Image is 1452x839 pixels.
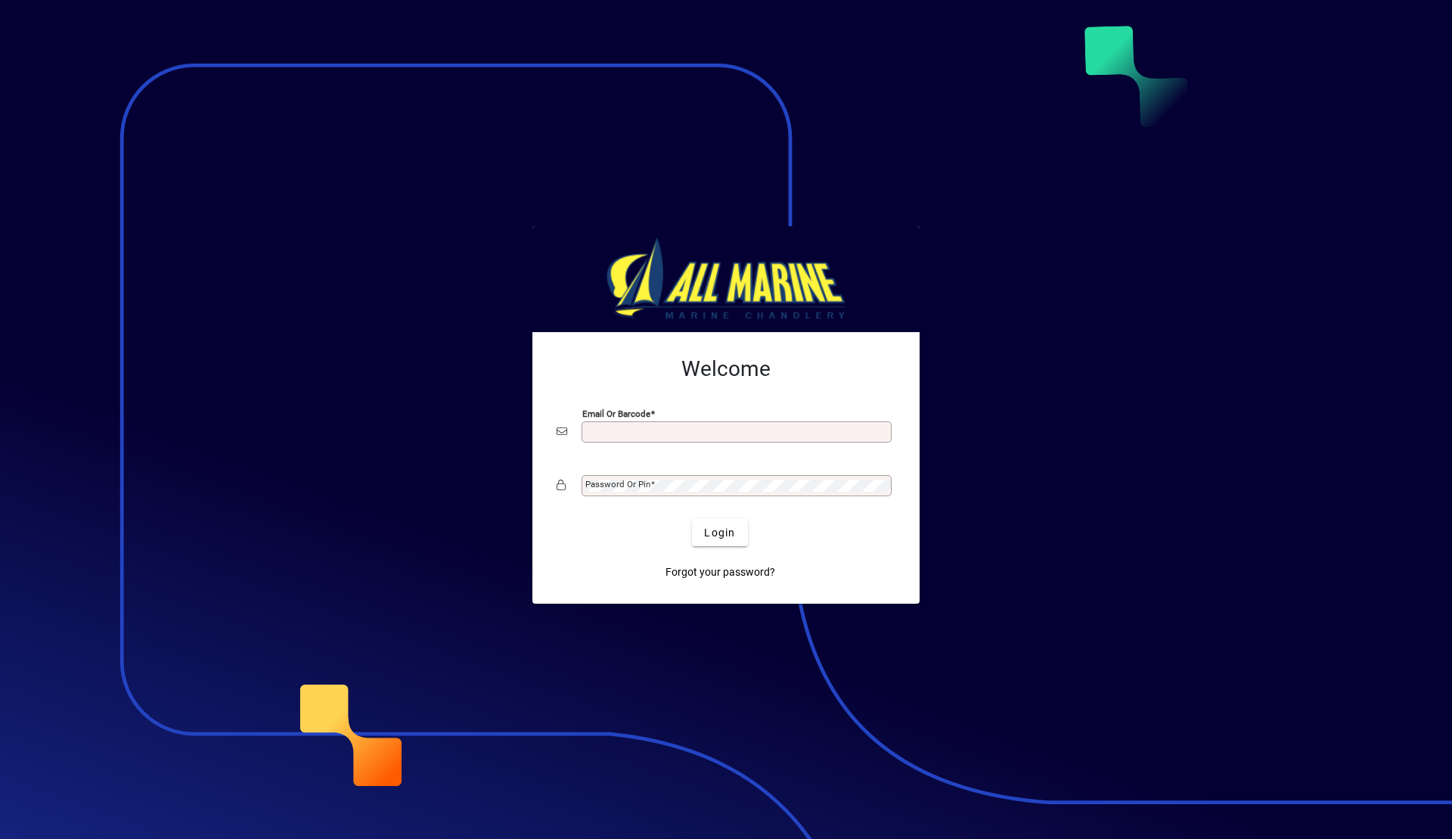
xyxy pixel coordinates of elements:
[585,479,650,489] mat-label: Password or Pin
[659,558,781,586] a: Forgot your password?
[582,409,650,419] mat-label: Email or Barcode
[704,525,735,541] span: Login
[557,356,895,382] h2: Welcome
[665,564,775,580] span: Forgot your password?
[692,519,747,546] button: Login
